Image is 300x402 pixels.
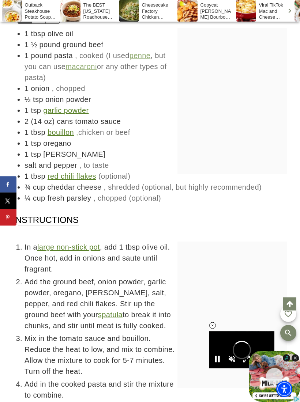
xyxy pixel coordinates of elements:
a: Scroll to top [283,297,296,311]
span: Add the ground beef, onion powder, garlic powder, oregano, [PERSON_NAME], salt, pepper, and red c... [25,277,287,331]
span: (optional) [98,172,130,181]
span: ¼ [25,194,31,202]
span: Mix in the tomato sauce and bouillon. Reduce the heat to low, and mix to combine. Allow the mixtu... [25,333,287,377]
span: 1 [25,107,29,115]
a: bouillon [48,129,74,137]
span: 1 [25,172,29,181]
span: , chopped (optional) [93,194,161,202]
span: , shredded (optional, but highly recommended) [104,183,262,191]
span: fresh parsley [47,194,91,202]
iframe: Advertisement [177,242,287,333]
span: salt and pepper [25,162,77,170]
span: onion powder [45,96,91,104]
span: tsp [31,151,41,159]
a: , [76,129,78,137]
span: 1 [25,140,29,148]
span: cup [33,194,45,202]
span: , chopped [52,85,85,93]
a: large non-stick pot [37,243,100,251]
span: tomato sauce [75,118,121,126]
div: Accessibility Menu [276,381,292,397]
span: tsp [33,96,43,104]
a: garlic powder [43,107,89,115]
span: Instructions [13,215,79,238]
span: tbsp [31,129,45,137]
span: tsp [31,140,41,148]
span: (14 oz) cans [31,118,73,126]
span: In a , add 1 tbsp olive oil. Once hot, add in onions and saute until fragrant. [25,242,287,275]
span: ¾ [25,183,31,191]
span: chicken or beef [76,129,130,137]
span: oregano [43,140,71,148]
span: , cooked (I used , but you can use or any other types of pasta) [25,52,166,82]
span: 2 [25,118,29,126]
span: 1 [25,85,29,93]
span: tbsp [31,172,45,181]
a: spatula [98,311,123,319]
iframe: Advertisement [177,29,287,120]
img: close_dark.svg [292,354,299,362]
img: info_dark.svg [283,354,290,362]
a: penne [130,52,151,60]
iframe: Advertisement [245,347,300,402]
span: ½ [25,96,31,104]
a: red chili flakes [48,172,96,181]
span: Add in the cooked pasta and stir the mixture to combine. [25,379,287,401]
span: tsp [31,107,41,115]
a: macaroni [65,63,97,71]
span: cheddar cheese [47,183,101,191]
span: onion [31,85,50,93]
span: cup [33,183,45,191]
span: 1 [25,129,29,137]
span: [PERSON_NAME] [43,151,105,159]
span: 1 [25,151,29,159]
span: , to taste [79,162,109,170]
